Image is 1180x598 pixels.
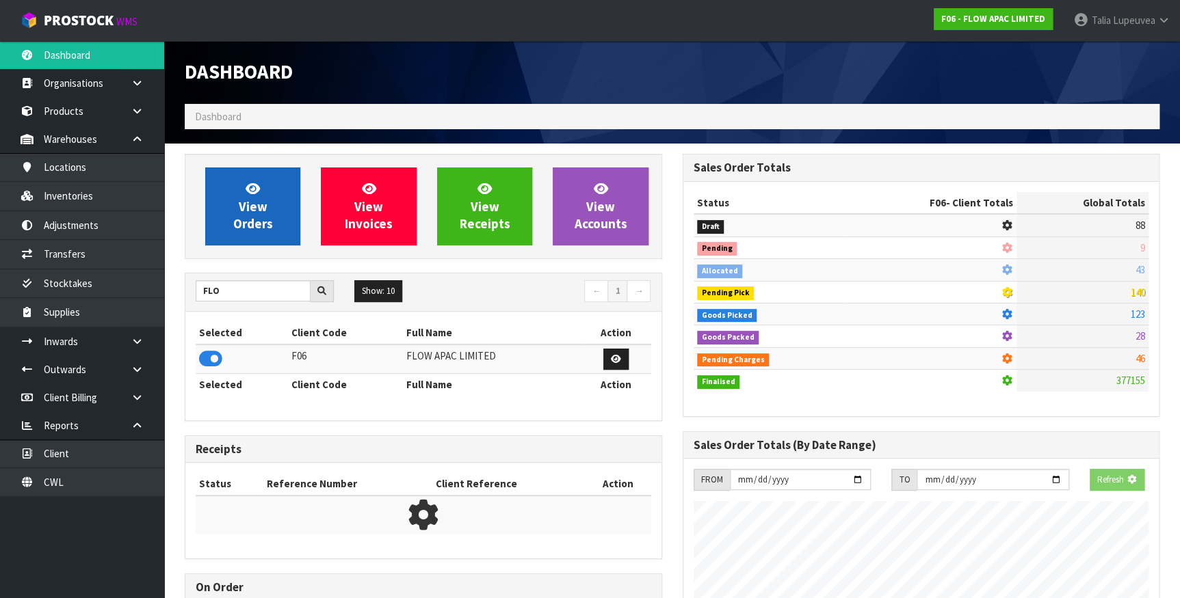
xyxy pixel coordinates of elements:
[1112,14,1155,27] span: Lupeuvea
[459,180,510,232] span: View Receipts
[345,180,393,232] span: View Invoices
[263,473,432,495] th: Reference Number
[196,322,288,344] th: Selected
[581,374,651,396] th: Action
[288,374,403,396] th: Client Code
[694,439,1149,452] h3: Sales Order Totals (By Date Range)
[697,331,759,344] span: Goods Packed
[574,180,627,232] span: View Accounts
[891,469,917,491] div: TO
[1091,14,1110,27] span: Talia
[403,374,581,396] th: Full Name
[354,280,402,302] button: Show: 10
[1136,329,1145,342] span: 28
[205,167,300,245] a: ViewOrders
[934,8,1053,30] a: F06 - FLOW APAC LIMITED
[185,59,293,84] span: Dashboard
[553,167,648,245] a: ViewAccounts
[581,322,651,344] th: Action
[697,242,737,256] span: Pending
[196,280,311,301] input: Search clients
[697,286,755,300] span: Pending Pick
[233,180,273,232] span: View Orders
[1136,352,1145,365] span: 46
[403,344,581,374] td: FLOW APAC LIMITED
[196,443,651,456] h3: Receipts
[694,192,845,214] th: Status
[697,375,740,389] span: Finalised
[1131,308,1145,321] span: 123
[44,12,114,29] span: ProStock
[930,196,946,209] span: F06
[1136,263,1145,276] span: 43
[1090,469,1144,491] button: Refresh
[116,15,137,28] small: WMS
[288,322,403,344] th: Client Code
[196,374,288,396] th: Selected
[321,167,416,245] a: ViewInvoices
[697,309,757,323] span: Goods Picked
[432,473,586,495] th: Client Reference
[1131,286,1145,299] span: 140
[1017,192,1149,214] th: Global Totals
[607,280,627,302] a: 1
[697,353,770,367] span: Pending Charges
[697,220,724,234] span: Draft
[941,13,1045,25] strong: F06 - FLOW APAC LIMITED
[694,161,1149,174] h3: Sales Order Totals
[21,12,38,29] img: cube-alt.png
[195,110,241,123] span: Dashboard
[584,280,608,302] a: ←
[196,581,651,594] h3: On Order
[844,192,1017,214] th: - Client Totals
[288,344,403,374] td: F06
[196,473,263,495] th: Status
[437,167,532,245] a: ViewReceipts
[1136,219,1145,232] span: 88
[627,280,651,302] a: →
[697,264,743,278] span: Allocated
[586,473,651,495] th: Action
[694,469,730,491] div: FROM
[1140,241,1145,254] span: 9
[1116,374,1145,387] span: 377155
[434,280,651,304] nav: Page navigation
[403,322,581,344] th: Full Name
